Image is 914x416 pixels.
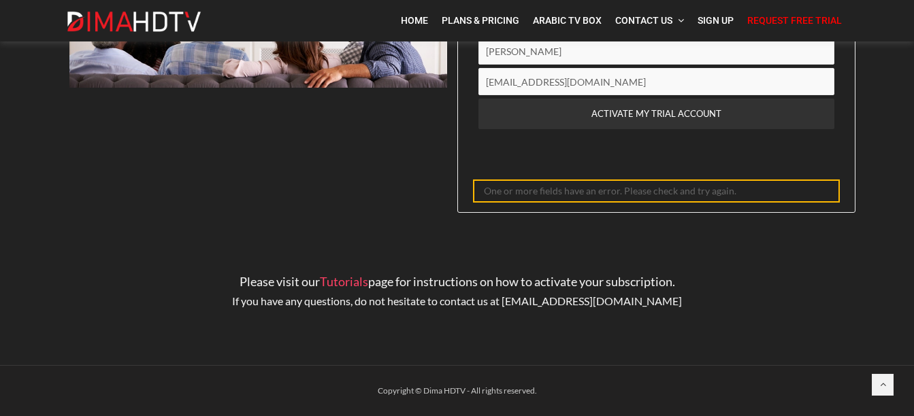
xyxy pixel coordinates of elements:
[240,274,675,289] span: Please visit our page for instructions on how to activate your subscription.
[435,7,526,35] a: Plans & Pricing
[401,15,428,26] span: Home
[478,68,834,95] input: Email
[615,15,672,26] span: Contact Us
[473,179,840,203] div: One or more fields have an error. Please check and try again.
[872,374,894,396] a: Back to top
[526,7,608,35] a: Arabic TV Box
[478,37,834,65] input: Name
[533,15,602,26] span: Arabic TV Box
[478,99,834,129] input: ACTIVATE MY TRIAL ACCOUNT
[232,294,682,307] span: If you have any questions, do not hesitate to contact us at [EMAIL_ADDRESS][DOMAIN_NAME]
[66,11,202,33] img: Dima HDTV
[59,383,855,399] div: Copyright © Dima HDTV - All rights reserved.
[740,7,849,35] a: Request Free Trial
[747,15,842,26] span: Request Free Trial
[320,274,368,289] a: Tutorials
[698,15,734,26] span: Sign Up
[608,7,691,35] a: Contact Us
[442,15,519,26] span: Plans & Pricing
[394,7,435,35] a: Home
[691,7,740,35] a: Sign Up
